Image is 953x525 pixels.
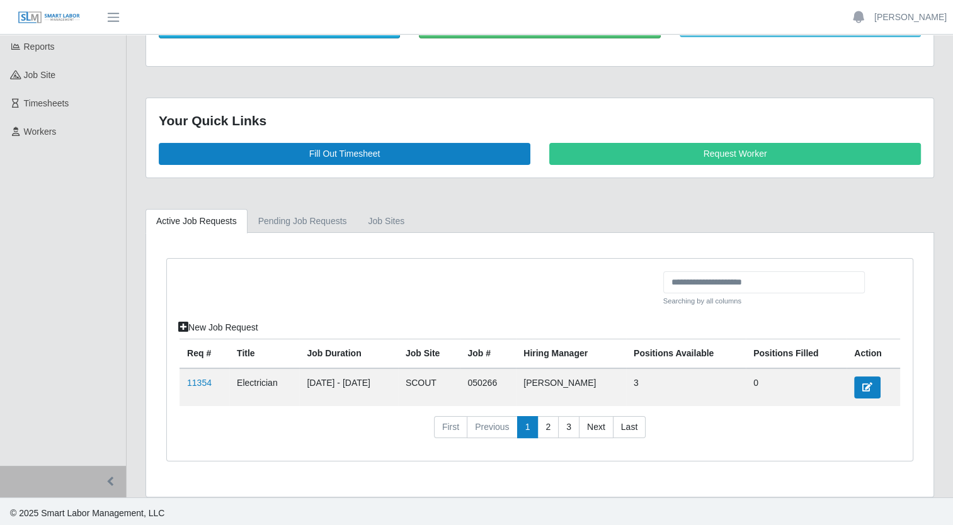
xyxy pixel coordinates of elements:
[398,339,460,368] th: job site
[398,368,460,406] td: SCOUT
[299,339,398,368] th: Job Duration
[248,209,358,234] a: Pending Job Requests
[746,339,847,368] th: Positions Filled
[24,42,55,52] span: Reports
[24,98,69,108] span: Timesheets
[517,416,539,439] a: 1
[626,368,746,406] td: 3
[558,416,579,439] a: 3
[299,368,398,406] td: [DATE] - [DATE]
[24,70,56,80] span: job site
[187,378,212,388] a: 11354
[18,11,81,25] img: SLM Logo
[229,339,299,368] th: Title
[358,209,416,234] a: job sites
[170,317,266,339] a: New Job Request
[579,416,613,439] a: Next
[537,416,559,439] a: 2
[613,416,646,439] a: Last
[549,143,921,165] a: Request Worker
[159,111,921,131] div: Your Quick Links
[516,339,626,368] th: Hiring Manager
[626,339,746,368] th: Positions Available
[24,127,57,137] span: Workers
[874,11,947,24] a: [PERSON_NAME]
[180,416,900,449] nav: pagination
[10,508,164,518] span: © 2025 Smart Labor Management, LLC
[746,368,847,406] td: 0
[847,339,900,368] th: Action
[146,209,248,234] a: Active Job Requests
[229,368,299,406] td: Electrician
[159,143,530,165] a: Fill Out Timesheet
[516,368,626,406] td: [PERSON_NAME]
[663,296,865,307] small: Searching by all columns
[460,368,516,406] td: 050266
[460,339,516,368] th: Job #
[180,339,229,368] th: Req #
